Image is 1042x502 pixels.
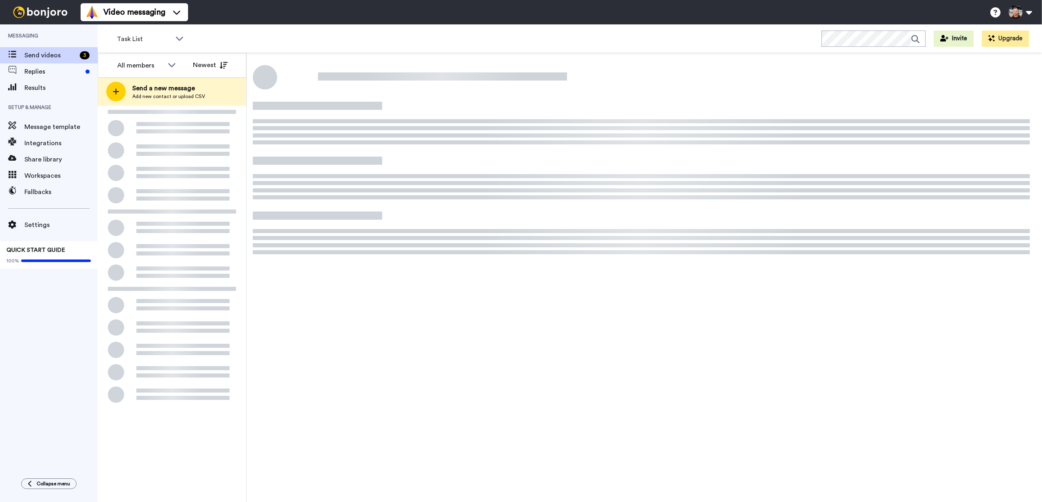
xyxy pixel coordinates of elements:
[24,155,98,164] span: Share library
[24,83,98,93] span: Results
[80,51,90,59] div: 3
[7,247,65,253] span: QUICK START GUIDE
[132,83,205,93] span: Send a new message
[24,67,82,76] span: Replies
[103,7,165,18] span: Video messaging
[24,220,98,230] span: Settings
[132,93,205,100] span: Add new contact or upload CSV
[187,57,234,73] button: Newest
[24,187,98,197] span: Fallbacks
[24,122,98,132] span: Message template
[24,171,98,181] span: Workspaces
[10,7,71,18] img: bj-logo-header-white.svg
[934,31,974,47] button: Invite
[21,478,77,489] button: Collapse menu
[24,138,98,148] span: Integrations
[117,34,171,44] span: Task List
[982,31,1029,47] button: Upgrade
[37,480,70,487] span: Collapse menu
[24,50,77,60] span: Send videos
[7,258,19,264] span: 100%
[85,6,99,19] img: vm-color.svg
[117,61,164,70] div: All members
